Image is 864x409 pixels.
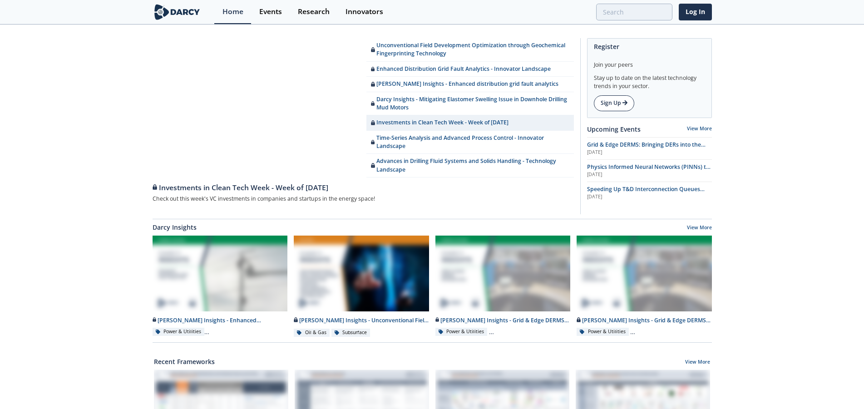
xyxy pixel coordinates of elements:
[366,115,574,130] a: Investments in Clean Tech Week - Week of [DATE]
[573,235,715,337] a: Darcy Insights - Grid & Edge DERMS Consolidated Deck preview [PERSON_NAME] Insights - Grid & Edge...
[587,185,705,201] span: Speeding Up T&D Interconnection Queues with Enhanced Software Solutions
[577,328,629,336] div: Power & Utilities
[153,182,574,193] div: Investments in Clean Tech Week - Week of [DATE]
[153,222,197,232] a: Darcy Insights
[346,8,383,15] div: Innovators
[687,125,712,132] a: View More
[587,149,712,156] div: [DATE]
[366,154,574,177] a: Advances in Drilling Fluid Systems and Solids Handling - Technology Landscape
[366,77,574,92] a: [PERSON_NAME] Insights - Enhanced distribution grid fault analytics
[154,357,215,366] a: Recent Frameworks
[153,177,574,193] a: Investments in Clean Tech Week - Week of [DATE]
[366,131,574,154] a: Time-Series Analysis and Advanced Process Control - Innovator Landscape
[594,95,634,111] a: Sign Up
[587,185,712,201] a: Speeding Up T&D Interconnection Queues with Enhanced Software Solutions [DATE]
[259,8,282,15] div: Events
[291,235,432,337] a: Darcy Insights - Unconventional Field Development Optimization through Geochemical Fingerprinting...
[371,41,569,58] div: Unconventional Field Development Optimization through Geochemical Fingerprinting Technology
[149,235,291,337] a: Darcy Insights - Enhanced distribution grid fault analytics preview [PERSON_NAME] Insights - Enha...
[687,224,712,232] a: View More
[679,4,712,20] a: Log In
[366,92,574,116] a: Darcy Insights - Mitigating Elastomer Swelling Issue in Downhole Drilling Mud Motors
[153,4,202,20] img: logo-wide.svg
[587,141,712,156] a: Grid & Edge DERMS: Bringing DERs into the Control Room [DATE]
[366,38,574,62] a: Unconventional Field Development Optimization through Geochemical Fingerprinting Technology
[685,359,710,367] a: View More
[153,316,288,325] div: [PERSON_NAME] Insights - Enhanced distribution grid fault analytics
[594,69,705,90] div: Stay up to date on the latest technology trends in your sector.
[594,54,705,69] div: Join your peers
[222,8,243,15] div: Home
[577,316,712,325] div: [PERSON_NAME] Insights - Grid & Edge DERMS Consolidated Deck
[587,171,712,178] div: [DATE]
[587,193,712,201] div: [DATE]
[594,39,705,54] div: Register
[153,328,205,336] div: Power & Utilities
[366,62,574,77] a: Enhanced Distribution Grid Fault Analytics - Innovator Landscape
[435,316,571,325] div: [PERSON_NAME] Insights - Grid & Edge DERMS Integration
[432,235,574,337] a: Darcy Insights - Grid & Edge DERMS Integration preview [PERSON_NAME] Insights - Grid & Edge DERMS...
[587,141,706,157] span: Grid & Edge DERMS: Bringing DERs into the Control Room
[587,124,641,134] a: Upcoming Events
[435,328,488,336] div: Power & Utilities
[587,163,711,179] span: Physics Informed Neural Networks (PINNs) to Accelerate Subsurface Scenario Analysis
[298,8,330,15] div: Research
[294,316,429,325] div: [PERSON_NAME] Insights - Unconventional Field Development Optimization through Geochemical Finger...
[596,4,672,20] input: Advanced Search
[587,163,712,178] a: Physics Informed Neural Networks (PINNs) to Accelerate Subsurface Scenario Analysis [DATE]
[331,329,370,337] div: Subsurface
[153,193,574,204] div: Check out this week's VC investments in companies and startups in the energy space!
[294,329,330,337] div: Oil & Gas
